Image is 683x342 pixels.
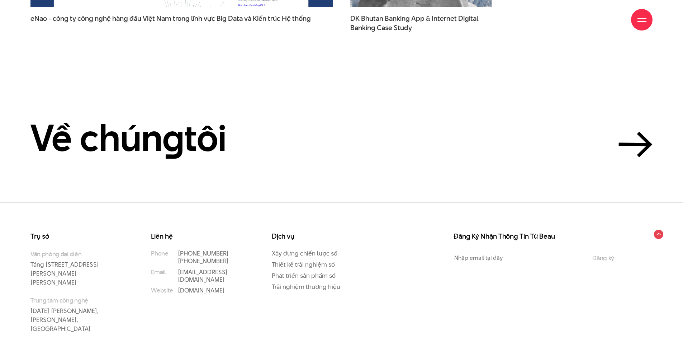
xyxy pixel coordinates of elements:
p: [DATE] [PERSON_NAME], [PERSON_NAME], [GEOGRAPHIC_DATA] [30,296,122,333]
h3: Trụ sở [30,233,122,240]
p: Tầng [STREET_ADDRESS][PERSON_NAME][PERSON_NAME] [30,250,122,287]
small: Email [151,268,166,276]
small: Phone [151,250,168,257]
a: Phát triển sản phẩm số [272,271,336,280]
a: Trải nghiệm thương hiệu [272,282,340,291]
h3: Đăng Ký Nhận Thông Tin Từ Beau [454,233,622,240]
input: Đăng ký [590,255,616,261]
a: Xây dựng chiến lược số [272,249,337,258]
a: [PHONE_NUMBER] [178,249,229,258]
small: Trung tâm công nghệ [30,296,122,305]
h2: Về chún tôi [30,118,227,157]
a: [DOMAIN_NAME] [178,286,225,295]
a: Về chúngtôi [30,118,653,157]
h3: Dịch vụ [272,233,364,240]
en: g [162,112,184,163]
a: [EMAIL_ADDRESS][DOMAIN_NAME] [178,268,228,284]
a: Thiết kế trải nghiệm số [272,260,335,269]
small: Văn phòng đại diện [30,250,122,258]
input: Nhập email tại đây [454,250,584,266]
h3: Liên hệ [151,233,243,240]
a: [PHONE_NUMBER] [178,257,229,265]
small: Website [151,287,173,294]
